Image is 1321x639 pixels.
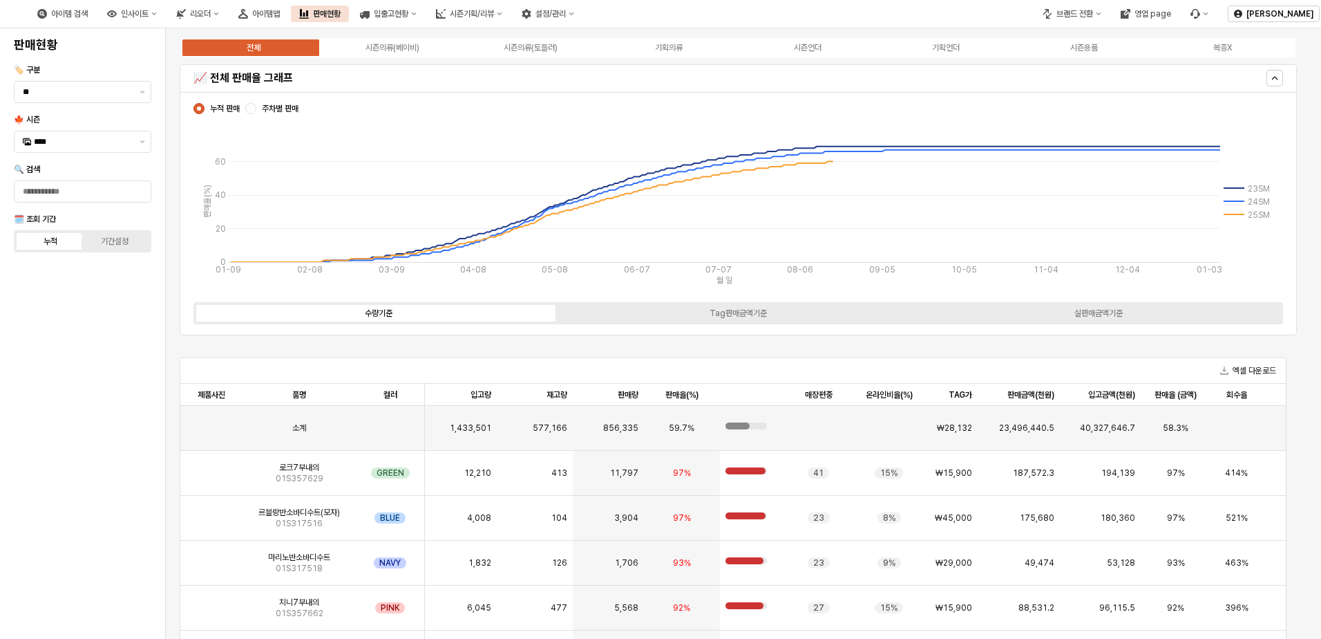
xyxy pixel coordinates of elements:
[19,235,83,248] label: 누적
[558,307,918,319] label: Tag판매금액기준
[134,131,151,152] button: 제안 사항 표시
[603,423,638,434] span: 856,335
[450,9,494,19] div: 시즌기획/리뷰
[134,82,151,102] button: 제안 사항 표시
[258,507,340,518] span: 르블랑반소바디수트(모자)
[918,307,1278,319] label: 실판매금액기준
[1266,70,1283,86] button: Hide
[83,235,147,248] label: 기간설정
[247,43,260,53] div: 전체
[551,467,567,479] span: 413
[614,602,638,613] span: 5,568
[1226,512,1248,524] span: 521%
[292,389,306,400] span: 품명
[935,557,972,568] span: ₩29,000
[1015,41,1153,54] label: 시즌용품
[504,43,558,53] div: 시즌의류(토들러)
[669,423,694,434] span: 59.7%
[535,9,566,19] div: 설정/관리
[665,389,698,400] span: 판매율(%)
[467,602,491,613] span: 6,045
[880,467,897,479] span: 15%
[464,467,491,479] span: 12,210
[374,9,408,19] div: 입출고현황
[813,467,824,479] span: 41
[467,512,491,524] span: 4,008
[1167,602,1184,613] span: 92%
[1112,6,1179,22] button: 영업 page
[168,6,227,22] button: 리오더
[29,6,96,22] button: 아이템 검색
[279,462,319,473] span: 로크7부내의
[614,512,638,524] span: 3,904
[673,512,691,524] span: 97%
[379,557,401,568] span: NAVY
[1167,512,1185,524] span: 97%
[949,389,972,400] span: TAG가
[352,6,425,22] button: 입출고현황
[468,557,491,568] span: 1,832
[462,41,600,54] label: 시즌의류(토들러)
[880,602,897,613] span: 15%
[935,602,972,613] span: ₩15,900
[291,6,349,22] div: 판매현황
[193,71,1008,85] h5: 📈 전체 판매율 그래프
[1025,557,1054,568] span: 49,474
[99,6,165,22] button: 인사이트
[813,602,824,613] span: 27
[279,597,319,608] span: 치니7부내의
[1182,6,1217,22] div: 버그 제보 및 기능 개선 요청
[1080,423,1135,434] span: 40,327,646.7
[365,308,392,318] div: 수량기준
[551,512,567,524] span: 104
[513,6,582,22] div: 설정/관리
[1228,6,1320,22] button: [PERSON_NAME]
[547,389,567,400] span: 재고량
[44,237,57,246] div: 누적
[380,512,400,524] span: BLUE
[1034,6,1110,22] div: 브랜드 전환
[262,103,298,114] span: 주차별 판매
[377,467,404,479] span: GREEN
[230,6,288,22] button: 아이템맵
[655,43,683,53] div: 기획의류
[1101,512,1135,524] span: 180,360
[1225,602,1248,613] span: 396%
[1013,467,1054,479] span: 187,572.3
[1107,557,1135,568] span: 53,128
[276,518,323,529] span: 01S317516
[1226,389,1247,400] span: 회수율
[1213,43,1232,53] div: 복종X
[1167,467,1185,479] span: 97%
[866,389,913,400] span: 온라인비율(%)
[1056,9,1093,19] div: 브랜드 전환
[14,38,151,52] h4: 판매현황
[794,43,821,53] div: 시즌언더
[14,165,40,174] span: 🔍 검색
[1225,557,1248,568] span: 463%
[935,512,972,524] span: ₩45,000
[1007,389,1054,400] span: 판매금액(천원)
[1020,512,1054,524] span: 175,680
[883,557,895,568] span: 9%
[292,423,306,434] span: 소계
[198,307,558,319] label: 수량기준
[51,9,88,19] div: 아이템 검색
[1101,467,1135,479] span: 194,139
[471,389,491,400] span: 입고량
[184,41,323,54] label: 전체
[1215,362,1282,379] button: 엑셀 다운로드
[121,9,149,19] div: 인사이트
[805,389,833,400] span: 매장편중
[935,467,972,479] span: ₩15,900
[937,423,972,434] span: ₩28,132
[618,389,638,400] span: 판매량
[1074,308,1123,318] div: 실판매금액기준
[252,9,280,19] div: 아이템맵
[428,6,511,22] div: 시즌기획/리뷰
[1088,389,1135,400] span: 입고금액(천원)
